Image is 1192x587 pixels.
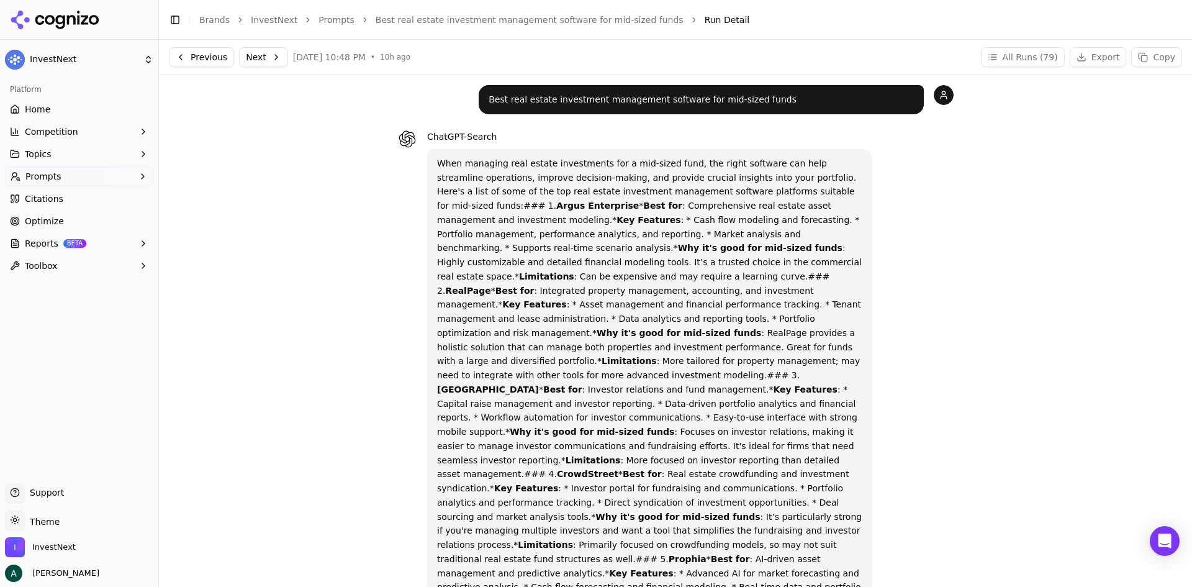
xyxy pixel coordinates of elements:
[25,260,58,272] span: Toolbox
[623,469,662,479] strong: Best for
[25,193,63,205] span: Citations
[643,201,682,211] strong: Best for
[32,542,76,553] span: InvestNext
[595,512,760,522] strong: Why it's good for mid-sized funds
[25,237,58,250] span: Reports
[25,103,50,116] span: Home
[773,385,837,394] strong: Key Features
[30,54,138,65] span: InvestNext
[5,234,153,253] button: ReportsBETA
[318,14,354,26] a: Prompts
[27,568,99,579] span: [PERSON_NAME]
[371,52,375,62] span: •
[437,385,539,394] strong: [GEOGRAPHIC_DATA]
[380,52,410,62] span: 10h ago
[251,14,297,26] a: InvestNext
[602,356,657,366] strong: Limitations
[705,14,750,26] span: Run Detail
[239,47,288,67] button: Next
[5,50,25,70] img: InvestNext
[711,554,750,564] strong: Best for
[293,51,366,63] span: [DATE] 10:48 PM
[518,540,573,550] strong: Limitations
[25,125,78,138] span: Competition
[5,122,153,142] button: Competition
[678,243,842,253] strong: Why it's good for mid-sized funds
[597,328,761,338] strong: Why it's good for mid-sized funds
[1150,526,1180,556] div: Open Intercom Messenger
[199,14,1157,26] nav: breadcrumb
[669,554,707,564] strong: Prophia
[981,47,1065,67] button: All Runs (79)
[445,286,490,296] strong: RealPage
[543,385,582,394] strong: Best for
[5,166,153,186] button: Prompts
[1070,47,1127,67] button: Export
[5,537,25,557] img: InvestNext
[502,299,566,309] strong: Key Features
[566,455,621,465] strong: Limitations
[495,286,535,296] strong: Best for
[5,211,153,231] a: Optimize
[5,99,153,119] a: Home
[556,201,639,211] strong: Argus Enterprise
[5,565,99,582] button: Open user button
[5,189,153,209] a: Citations
[25,148,52,160] span: Topics
[5,80,153,99] div: Platform
[427,132,497,142] span: ChatGPT-Search
[5,537,76,557] button: Open organization switcher
[5,144,153,164] button: Topics
[494,483,558,493] strong: Key Features
[5,565,22,582] img: Andrew Berg
[25,170,61,183] span: Prompts
[376,14,684,26] a: Best real estate investment management software for mid-sized funds
[609,568,673,578] strong: Key Features
[63,239,86,248] span: BETA
[5,256,153,276] button: Toolbox
[510,427,674,437] strong: Why it's good for mid-sized funds
[25,215,64,227] span: Optimize
[169,47,234,67] button: Previous
[616,215,680,225] strong: Key Features
[519,271,574,281] strong: Limitations
[199,15,230,25] a: Brands
[489,93,914,107] p: Best real estate investment management software for mid-sized funds
[25,517,60,527] span: Theme
[1131,47,1182,67] button: Copy
[25,486,64,499] span: Support
[557,469,618,479] strong: CrowdStreet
